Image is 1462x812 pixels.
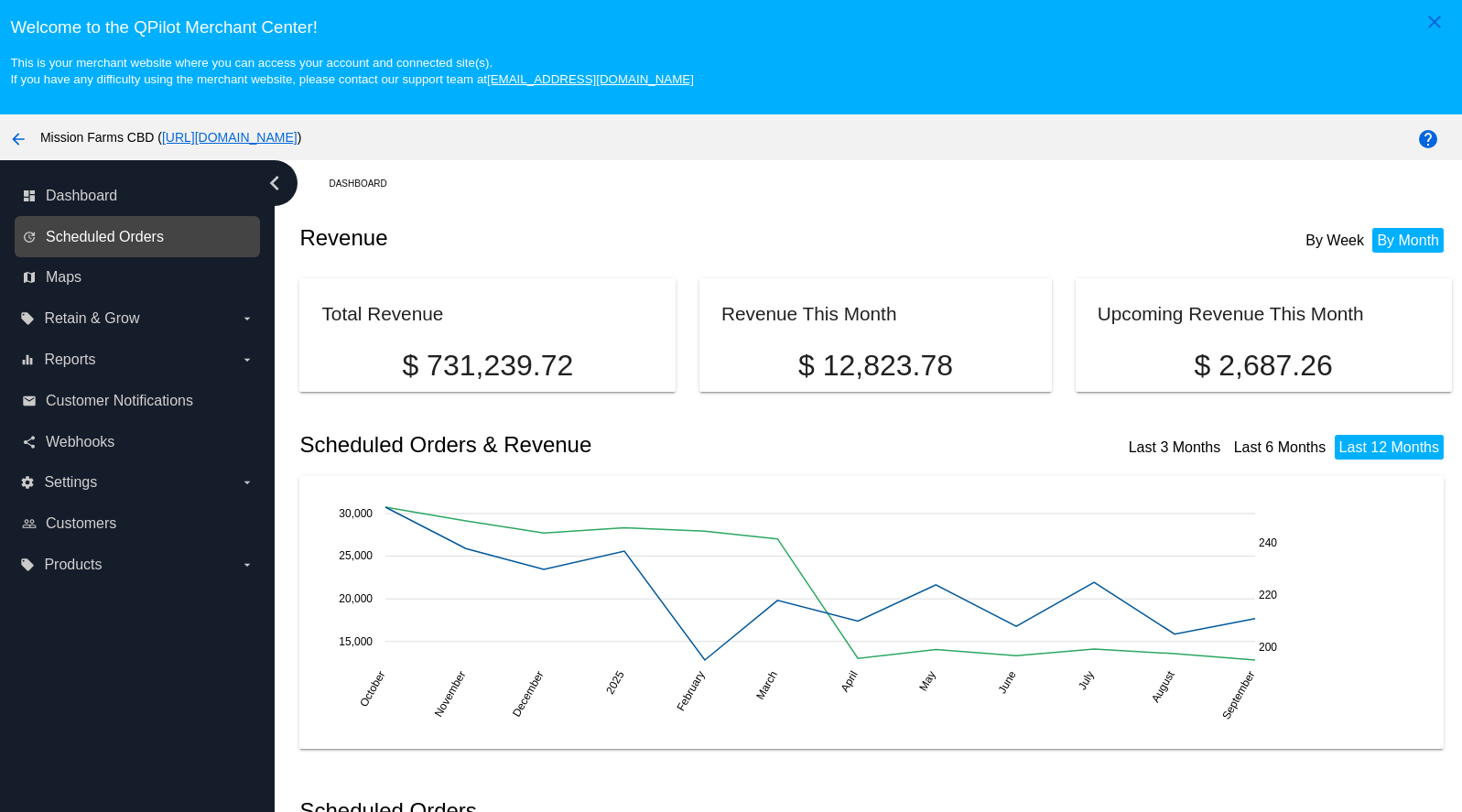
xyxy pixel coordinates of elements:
a: Last 12 Months [1339,439,1439,455]
h2: Upcoming Revenue This Month [1098,303,1364,324]
i: arrow_drop_down [240,475,254,490]
h2: Scheduled Orders & Revenue [299,432,875,458]
i: equalizer [20,352,35,367]
span: Scheduled Orders [46,229,164,245]
p: $ 2,687.26 [1098,349,1430,383]
a: email Customer Notifications [22,386,254,416]
text: August [1149,668,1177,705]
a: Last 3 Months [1129,439,1221,455]
i: map [22,270,37,285]
i: arrow_drop_down [240,558,254,572]
i: chevron_left [260,168,289,198]
i: dashboard [22,189,37,203]
small: This is your merchant website where you can access your account and connected site(s). If you hav... [10,56,693,86]
h2: Total Revenue [321,303,443,324]
text: 220 [1259,589,1277,601]
p: $ 731,239.72 [321,349,654,383]
span: Reports [44,352,95,368]
span: Customers [46,515,116,532]
a: [EMAIL_ADDRESS][DOMAIN_NAME] [487,72,694,86]
i: update [22,230,37,244]
i: arrow_drop_down [240,311,254,326]
a: dashboard Dashboard [22,181,254,211]
text: 15,000 [340,635,374,648]
span: Maps [46,269,81,286]
p: $ 12,823.78 [721,349,1030,383]
i: local_offer [20,558,35,572]
text: September [1220,669,1258,722]
text: December [510,669,547,720]
i: email [22,394,37,408]
text: 200 [1259,641,1277,654]
a: Last 6 Months [1234,439,1327,455]
a: share Webhooks [22,428,254,457]
text: 240 [1259,537,1277,550]
mat-icon: help [1417,128,1439,150]
a: map Maps [22,263,254,292]
text: November [432,669,469,720]
a: [URL][DOMAIN_NAME] [162,130,298,145]
text: 20,000 [340,592,374,605]
h2: Revenue This Month [721,303,897,324]
h3: Welcome to the QPilot Merchant Center! [10,17,1451,38]
text: February [675,669,708,714]
text: October [358,669,388,709]
text: July [1076,669,1097,692]
i: share [22,435,37,449]
a: people_outline Customers [22,509,254,538]
span: Mission Farms CBD ( ) [40,130,302,145]
mat-icon: close [1424,11,1446,33]
text: 2025 [604,668,628,696]
text: 30,000 [340,507,374,520]
li: By Week [1301,228,1369,253]
text: April [839,669,861,695]
li: By Month [1372,228,1444,253]
text: May [917,669,938,694]
i: arrow_drop_down [240,352,254,367]
h2: Revenue [299,225,875,251]
text: March [754,669,781,702]
i: settings [20,475,35,490]
text: 25,000 [340,549,374,562]
span: Products [44,557,102,573]
i: local_offer [20,311,35,326]
a: Dashboard [329,169,403,198]
span: Customer Notifications [46,393,193,409]
a: update Scheduled Orders [22,222,254,252]
span: Retain & Grow [44,310,139,327]
span: Dashboard [46,188,117,204]
span: Webhooks [46,434,114,450]
mat-icon: arrow_back [7,128,29,150]
span: Settings [44,474,97,491]
text: June [996,668,1019,696]
i: people_outline [22,516,37,531]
